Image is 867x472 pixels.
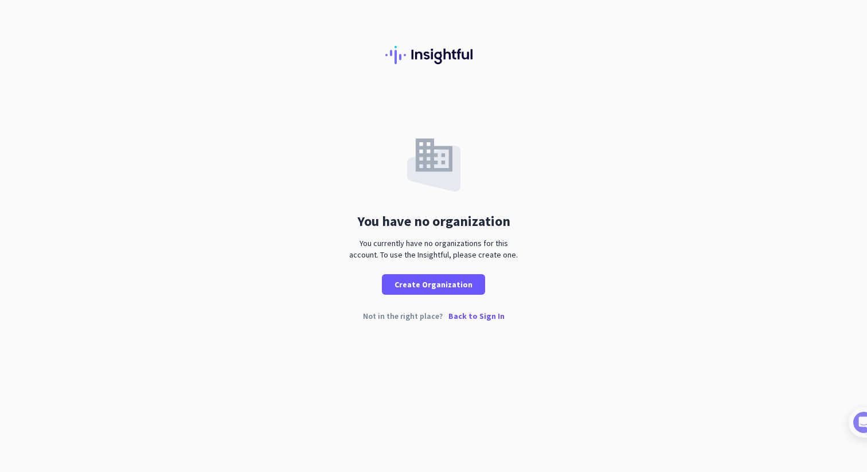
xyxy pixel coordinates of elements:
[448,312,505,320] p: Back to Sign In
[385,46,482,64] img: Insightful
[345,237,522,260] div: You currently have no organizations for this account. To use the Insightful, please create one.
[395,279,472,290] span: Create Organization
[357,214,510,228] div: You have no organization
[382,274,485,295] button: Create Organization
